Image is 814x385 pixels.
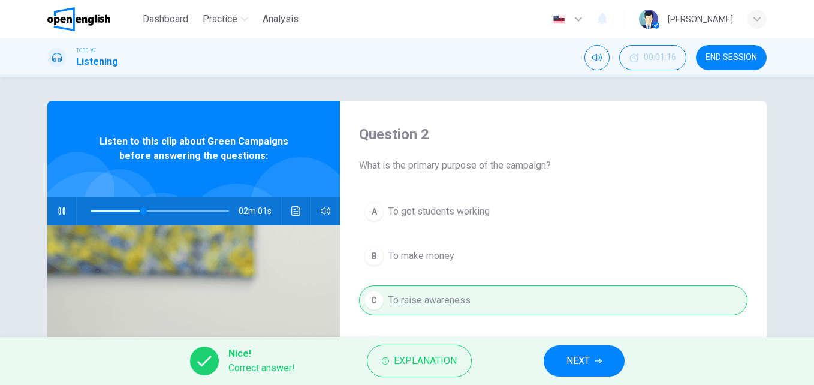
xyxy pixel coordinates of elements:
button: Practice [198,8,253,30]
span: Listen to this clip about Green Campaigns before answering the questions: [86,134,301,163]
span: Analysis [263,12,299,26]
button: END SESSION [696,45,767,70]
span: Practice [203,12,237,26]
span: Explanation [394,353,457,369]
div: Hide [619,45,686,70]
button: Click to see the audio transcription [287,197,306,225]
span: 00:01:16 [644,53,676,62]
h4: Question 2 [359,125,747,144]
button: Dashboard [138,8,193,30]
div: Mute [584,45,610,70]
span: Nice! [228,347,295,361]
a: OpenEnglish logo [47,7,138,31]
span: NEXT [566,353,590,369]
button: Explanation [367,345,472,377]
span: Correct answer! [228,361,295,375]
img: OpenEnglish logo [47,7,110,31]
span: Dashboard [143,12,188,26]
img: en [551,15,566,24]
span: END SESSION [706,53,757,62]
div: [PERSON_NAME] [668,12,733,26]
span: TOEFL® [76,46,95,55]
img: Profile picture [639,10,658,29]
h1: Listening [76,55,118,69]
button: 00:01:16 [619,45,686,70]
span: What is the primary purpose of the campaign? [359,158,747,173]
span: 02m 01s [239,197,281,225]
button: NEXT [544,345,625,377]
button: Analysis [258,8,303,30]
